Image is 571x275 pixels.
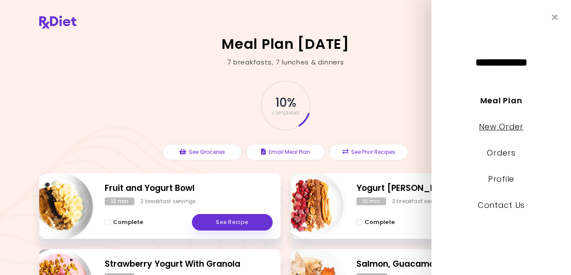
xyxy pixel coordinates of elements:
h2: Salmon, Guacamole and Chips [356,258,524,271]
button: Complete - Fruit and Yogurt Bowl [105,217,143,227]
img: Info - Yogurt Berry Smoothie [274,170,346,242]
a: Contact Us [478,200,525,210]
span: Complete [113,219,143,226]
a: Profile [488,173,514,184]
button: See Groceries [163,144,242,160]
a: See Recipe - Fruit and Yogurt Bowl [192,214,273,231]
button: Complete - Yogurt Berry Smoothie [356,217,395,227]
h2: Meal Plan [DATE] [222,37,349,51]
h2: Yogurt Berry Smoothie [356,182,524,195]
h2: Fruit and Yogurt Bowl [105,182,273,195]
div: 7 breakfasts , 7 lunches & dinners [227,58,344,68]
img: RxDiet [39,16,76,29]
span: 10 % [275,95,295,110]
span: Complete [365,219,395,226]
a: New Order [479,121,523,132]
div: 2 breakfast servings [140,197,196,205]
div: 10 min [356,197,386,205]
button: See Prior Recipes [329,144,408,160]
a: Orders [487,147,515,158]
h2: Strawberry Yogurt With Granola [105,258,273,271]
span: completed [272,110,299,115]
img: Info - Fruit and Yogurt Bowl [22,170,95,242]
button: Email Meal Plan [246,144,325,160]
div: 10 min [105,197,134,205]
i: Close [552,13,558,21]
div: 3 breakfast servings [392,197,448,205]
a: Meal Plan [480,95,522,106]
